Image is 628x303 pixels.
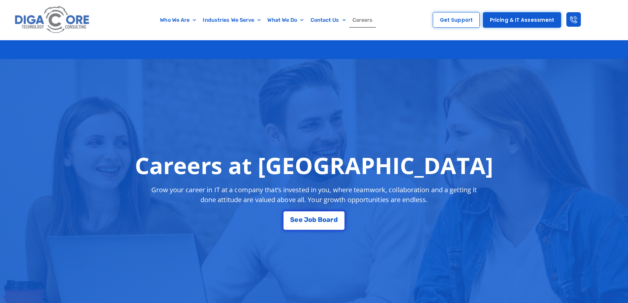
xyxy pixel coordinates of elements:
[264,13,307,28] a: What We Do
[124,13,409,28] nav: Menu
[308,216,312,223] span: o
[318,216,322,223] span: B
[145,185,483,205] p: Grow your career in IT at a company that’s invested in you, where teamwork, collaboration and a g...
[135,152,493,178] h1: Careers at [GEOGRAPHIC_DATA]
[490,17,554,22] span: Pricing & IT Assessment
[334,216,338,223] span: d
[284,211,344,230] a: See Job Board
[13,3,92,37] img: Digacore logo 1
[157,13,199,28] a: Who We Are
[304,216,308,223] span: J
[322,216,326,223] span: o
[199,13,264,28] a: Industries We Serve
[326,216,330,223] span: a
[483,12,561,28] a: Pricing & IT Assessment
[299,216,303,223] span: e
[440,17,473,22] span: Get Support
[330,216,333,223] span: r
[433,12,480,28] a: Get Support
[307,13,349,28] a: Contact Us
[294,216,298,223] span: e
[349,13,376,28] a: Careers
[290,216,294,223] span: S
[312,216,316,223] span: b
